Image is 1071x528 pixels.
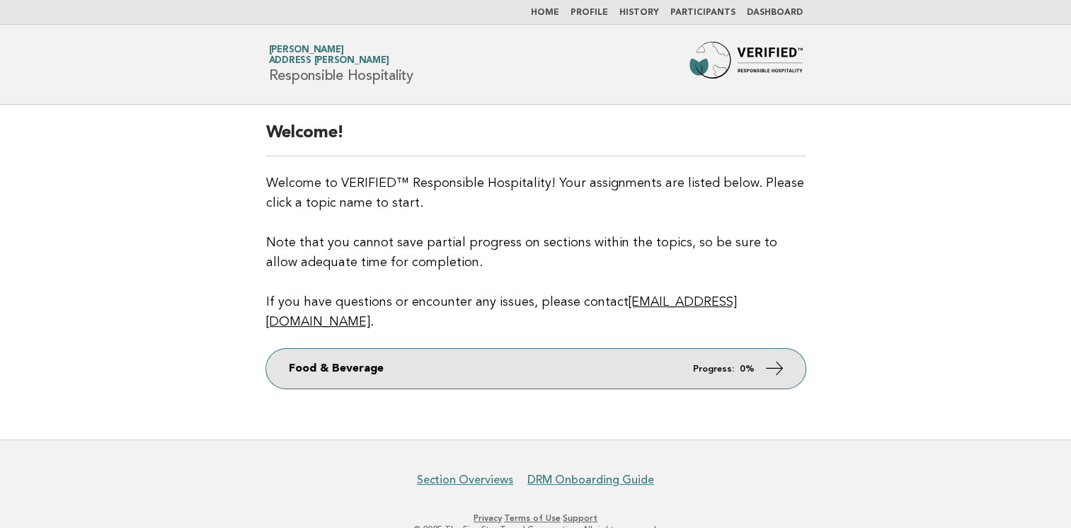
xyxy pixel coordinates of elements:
[266,122,806,156] h2: Welcome!
[266,349,806,389] a: Food & Beverage Progress: 0%
[417,473,513,487] a: Section Overviews
[527,473,654,487] a: DRM Onboarding Guide
[269,46,413,83] h1: Responsible Hospitality
[531,8,559,17] a: Home
[693,365,734,374] em: Progress:
[670,8,735,17] a: Participants
[740,365,755,374] strong: 0%
[269,57,389,66] span: Address [PERSON_NAME]
[563,513,597,523] a: Support
[474,513,502,523] a: Privacy
[504,513,561,523] a: Terms of Use
[103,512,969,524] p: · ·
[269,45,389,65] a: [PERSON_NAME]Address [PERSON_NAME]
[266,173,806,332] p: Welcome to VERIFIED™ Responsible Hospitality! Your assignments are listed below. Please click a t...
[619,8,659,17] a: History
[747,8,803,17] a: Dashboard
[571,8,608,17] a: Profile
[689,42,803,87] img: Forbes Travel Guide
